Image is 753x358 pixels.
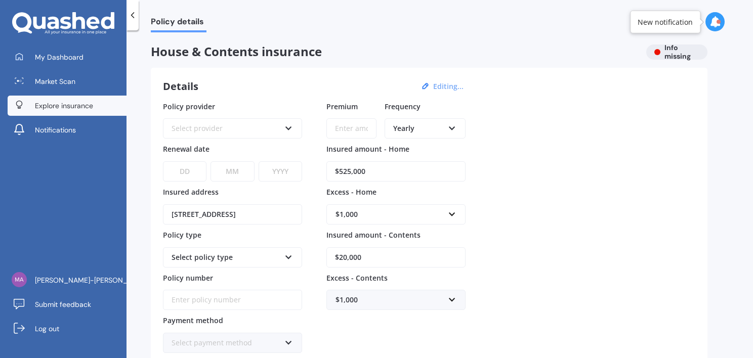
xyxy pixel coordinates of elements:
span: Explore insurance [35,101,93,111]
span: Insured amount - Contents [326,230,421,240]
span: Policy type [163,230,201,240]
span: Premium [326,101,358,111]
button: Editing... [430,82,467,91]
input: Enter address [163,204,302,225]
span: Submit feedback [35,299,91,309]
span: Excess - Home [326,187,377,197]
a: [PERSON_NAME]-[PERSON_NAME] [8,270,127,290]
div: Select policy type [172,252,280,263]
input: Enter amount [326,161,466,182]
a: Notifications [8,120,127,140]
div: Select payment method [172,337,280,348]
input: Enter amount [326,118,377,139]
a: Submit feedback [8,294,127,315]
span: Policy provider [163,101,215,111]
input: Enter amount [326,247,466,267]
span: Excess - Contents [326,273,388,282]
span: Policy number [163,273,213,282]
span: Policy details [151,17,206,30]
span: Renewal date [163,144,210,154]
a: My Dashboard [8,47,127,67]
span: [PERSON_NAME]-[PERSON_NAME] [35,275,149,285]
div: Select provider [172,123,280,134]
span: House & Contents insurance [151,44,638,59]
div: $1,000 [336,294,444,305]
span: Insured address [163,187,219,197]
input: Enter policy number [163,290,302,310]
span: Payment method [163,316,223,325]
span: My Dashboard [35,52,83,62]
div: Yearly [393,123,444,134]
div: New notification [638,17,693,27]
div: $1,000 [336,209,444,220]
a: Explore insurance [8,96,127,116]
a: Market Scan [8,71,127,92]
h3: Details [163,80,198,93]
span: Market Scan [35,76,75,86]
span: Insured amount - Home [326,144,409,154]
img: 90832ac1eec3c3bc5f8741748ba503bc [12,272,27,287]
span: Notifications [35,125,76,135]
span: Log out [35,324,59,334]
a: Log out [8,319,127,339]
span: Frequency [385,101,421,111]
